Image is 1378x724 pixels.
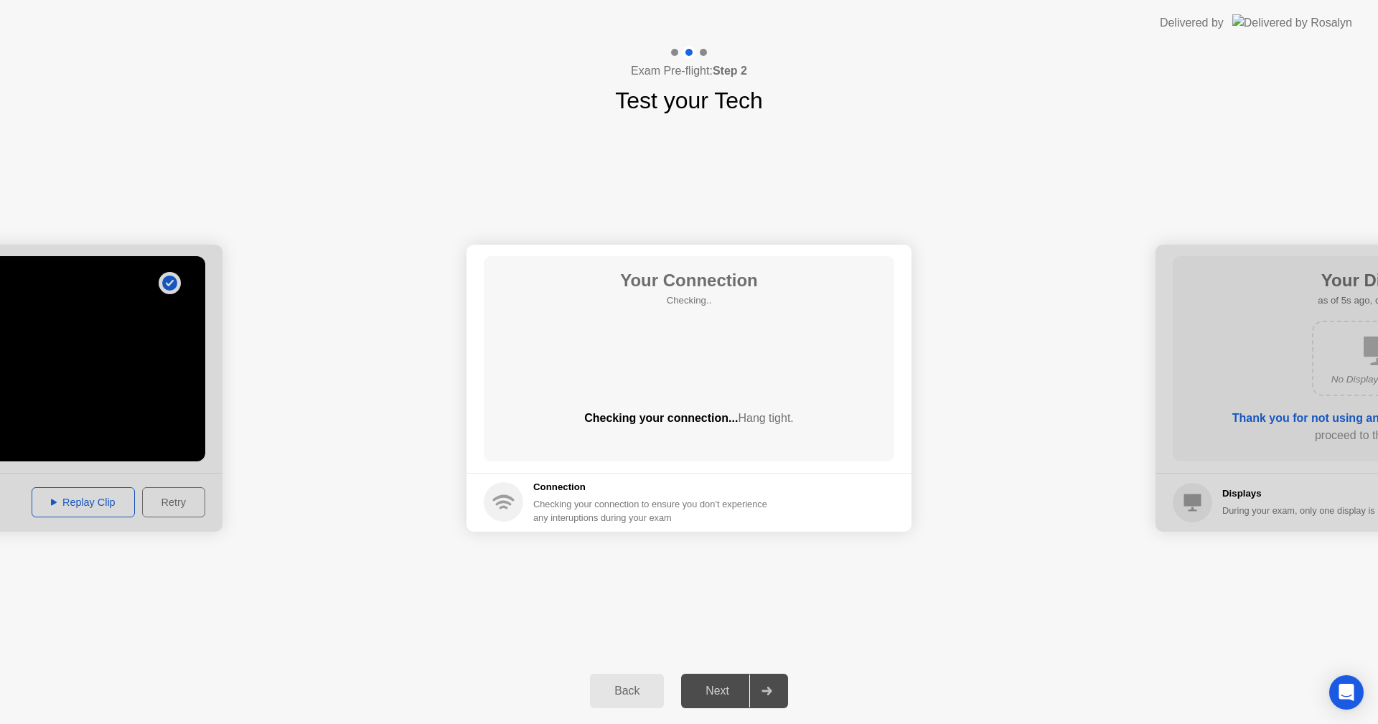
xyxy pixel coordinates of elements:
div: Delivered by [1160,14,1224,32]
div: Open Intercom Messenger [1329,675,1364,710]
div: Next [685,685,749,697]
h1: Test your Tech [615,83,763,118]
h5: Connection [533,480,776,494]
button: Next [681,674,788,708]
h4: Exam Pre-flight: [631,62,747,80]
img: Delivered by Rosalyn [1232,14,1352,31]
h5: Checking.. [620,293,758,308]
div: Checking your connection to ensure you don’t experience any interuptions during your exam [533,497,776,525]
button: Back [590,674,664,708]
span: Hang tight. [738,412,793,424]
div: Checking your connection... [484,410,894,427]
h1: Your Connection [620,268,758,293]
b: Step 2 [713,65,747,77]
div: Back [594,685,660,697]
